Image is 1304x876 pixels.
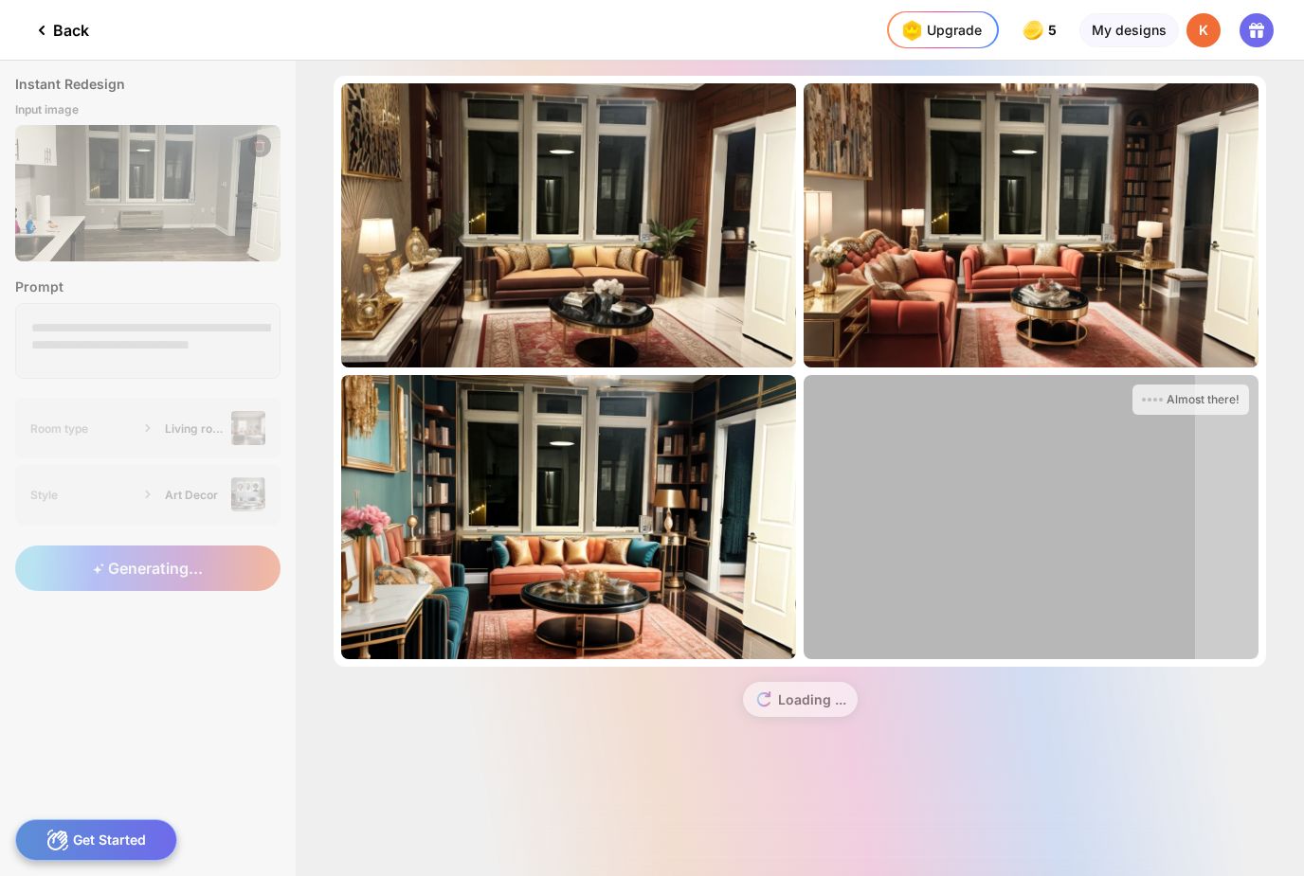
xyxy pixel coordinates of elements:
[1079,13,1179,47] div: My designs
[15,819,177,861] div: Get Started
[1186,13,1221,47] div: K
[1048,23,1060,38] span: 5
[896,15,982,45] div: Upgrade
[896,15,927,45] img: upgrade-nav-btn-icon.gif
[30,19,89,42] div: Back
[1167,392,1240,407] div: Almost there!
